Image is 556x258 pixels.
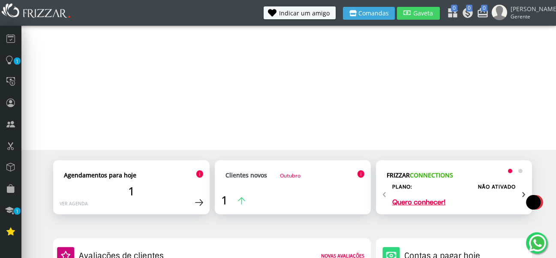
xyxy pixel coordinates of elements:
[14,207,21,215] span: 1
[196,170,203,178] img: Ícone de informação
[527,233,548,253] img: whatsapp.png
[492,5,552,22] a: [PERSON_NAME] Gerente
[392,183,412,190] h2: Plano:
[511,5,549,13] span: [PERSON_NAME]
[392,199,445,206] a: Quero conhecer!
[14,57,21,65] span: 1
[511,13,549,20] span: Gerente
[466,5,472,12] span: 0
[225,171,301,179] a: Clientes novosOutubro
[128,183,135,199] span: 1
[412,10,434,16] span: Gaveta
[225,171,267,179] strong: Clientes novos
[221,192,245,208] a: 1
[522,184,526,202] span: Next
[279,10,330,16] span: Indicar um amigo
[264,6,336,19] button: Indicar um amigo
[221,192,228,208] span: 1
[481,5,487,12] span: 0
[410,171,453,179] span: CONNECTIONS
[451,5,457,12] span: 0
[64,171,136,179] strong: Agendamentos para hoje
[382,184,386,202] span: Previous
[357,170,364,178] img: Ícone de informação
[478,183,516,190] label: NÃO ATIVADO
[447,7,455,21] a: 0
[280,172,301,179] span: Outubro
[397,7,440,20] button: Gaveta
[60,201,88,207] a: Ver agenda
[195,199,203,206] img: Ícone de seta para a direita
[477,7,485,21] a: 0
[513,181,556,224] img: loading3.gif
[387,171,453,179] strong: FRIZZAR
[343,7,395,20] button: Comandas
[358,10,389,16] span: Comandas
[462,7,470,21] a: 0
[238,197,245,204] img: Ícone de seta para a cima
